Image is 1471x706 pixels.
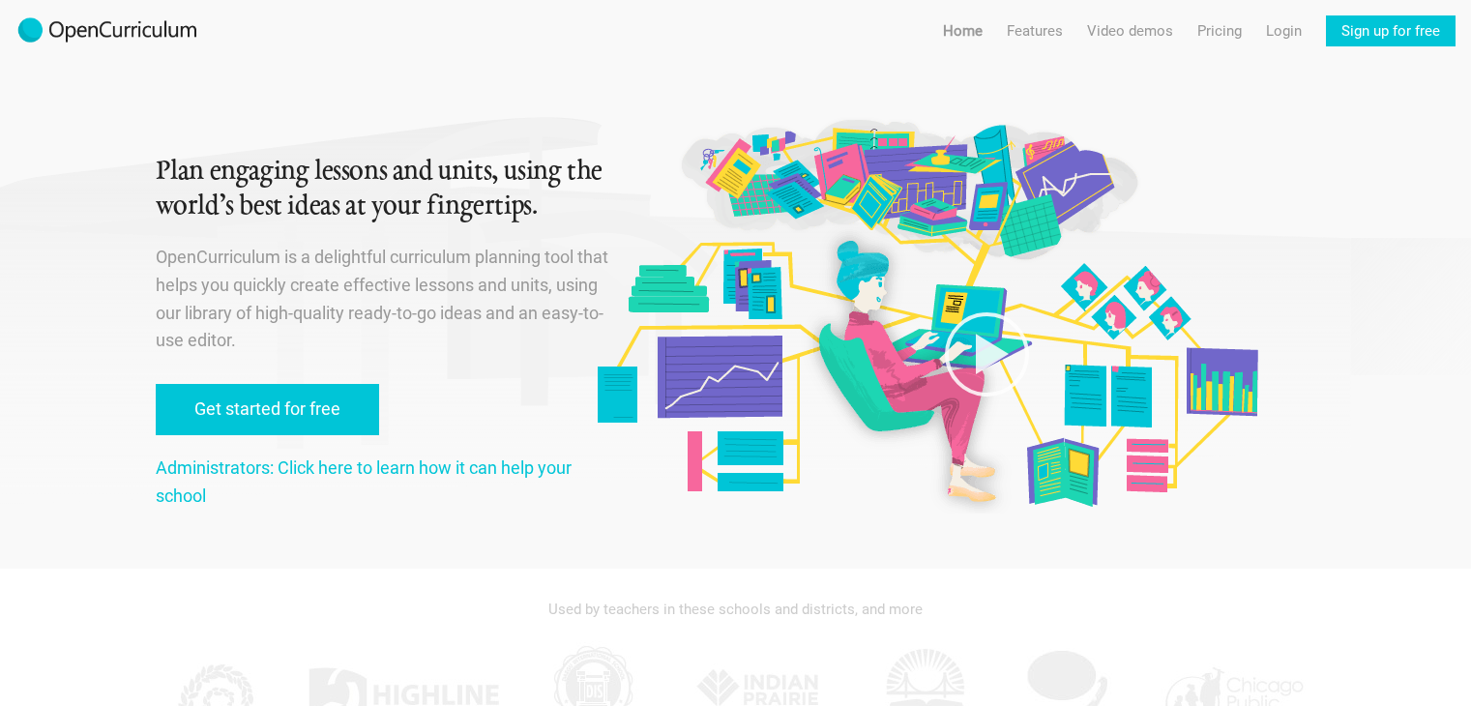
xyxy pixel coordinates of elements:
[590,116,1263,514] img: Original illustration by Malisa Suchanya, Oakland, CA (malisasuchanya.com)
[156,588,1316,631] div: Used by teachers in these schools and districts, and more
[1197,15,1242,46] a: Pricing
[156,384,379,435] a: Get started for free
[1266,15,1302,46] a: Login
[156,244,612,355] p: OpenCurriculum is a delightful curriculum planning tool that helps you quickly create effective l...
[1007,15,1063,46] a: Features
[1087,15,1173,46] a: Video demos
[156,457,572,506] a: Administrators: Click here to learn how it can help your school
[1326,15,1456,46] a: Sign up for free
[943,15,983,46] a: Home
[156,155,612,224] h1: Plan engaging lessons and units, using the world’s best ideas at your fingertips.
[15,15,199,46] img: 2017-logo-m.png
